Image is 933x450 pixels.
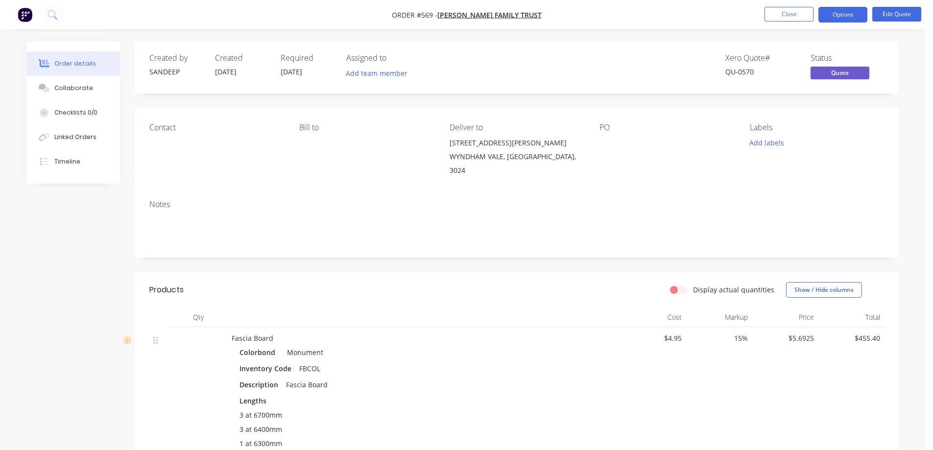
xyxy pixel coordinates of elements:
button: Add team member [341,67,413,80]
label: Display actual quantities [693,284,774,295]
div: WYNDHAM VALE, [GEOGRAPHIC_DATA], 3024 [450,150,584,177]
span: Order #569 - [392,10,437,20]
div: Monument [283,345,323,359]
span: 1 at 6300mm [239,438,282,449]
button: Close [765,7,813,22]
span: Fascia Board [232,333,273,343]
button: Show / Hide columns [786,282,862,298]
button: Edit Quote [872,7,921,22]
button: Checklists 0/0 [27,100,120,125]
div: QU-0570 [725,67,799,77]
span: Lengths [239,396,266,406]
span: $5.6925 [756,333,814,343]
span: Quote [811,67,869,79]
div: Contact [149,123,284,132]
button: Timeline [27,149,120,174]
button: Linked Orders [27,125,120,149]
div: Fascia Board [282,378,332,392]
button: Collaborate [27,76,120,100]
div: SANDEEP [149,67,203,77]
div: Assigned to [346,53,444,63]
img: Factory [18,7,32,22]
div: [STREET_ADDRESS][PERSON_NAME] [450,136,584,150]
div: Bill to [299,123,433,132]
span: [DATE] [281,67,302,76]
div: Xero Quote # [725,53,799,63]
div: FBCOL [295,361,324,376]
div: Linked Orders [54,133,96,142]
div: Inventory Code [239,361,295,376]
div: Status [811,53,884,63]
span: 15% [690,333,748,343]
div: Total [818,308,884,327]
button: Add labels [744,136,789,149]
a: [PERSON_NAME] FAMILY TRUST [437,10,542,20]
button: Options [818,7,867,23]
div: PO [599,123,734,132]
div: Qty [169,308,228,327]
div: Checklists 0/0 [54,108,97,117]
div: Labels [750,123,884,132]
div: Collaborate [54,84,93,93]
div: Deliver to [450,123,584,132]
div: [STREET_ADDRESS][PERSON_NAME]WYNDHAM VALE, [GEOGRAPHIC_DATA], 3024 [450,136,584,177]
div: Order details [54,59,96,68]
div: Description [239,378,282,392]
button: Quote [811,67,869,81]
div: Price [752,308,818,327]
button: Add team member [346,67,413,80]
div: Markup [686,308,752,327]
div: Notes [149,200,884,209]
span: $4.95 [623,333,682,343]
div: Cost [620,308,686,327]
span: 3 at 6700mm [239,410,282,420]
div: Timeline [54,157,80,166]
span: $455.40 [822,333,880,343]
div: Created [215,53,269,63]
button: Order details [27,51,120,76]
div: Required [281,53,335,63]
div: Products [149,284,184,296]
div: Created by [149,53,203,63]
div: Colorbond [239,345,279,359]
span: [DATE] [215,67,237,76]
span: 3 at 6400mm [239,424,282,434]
